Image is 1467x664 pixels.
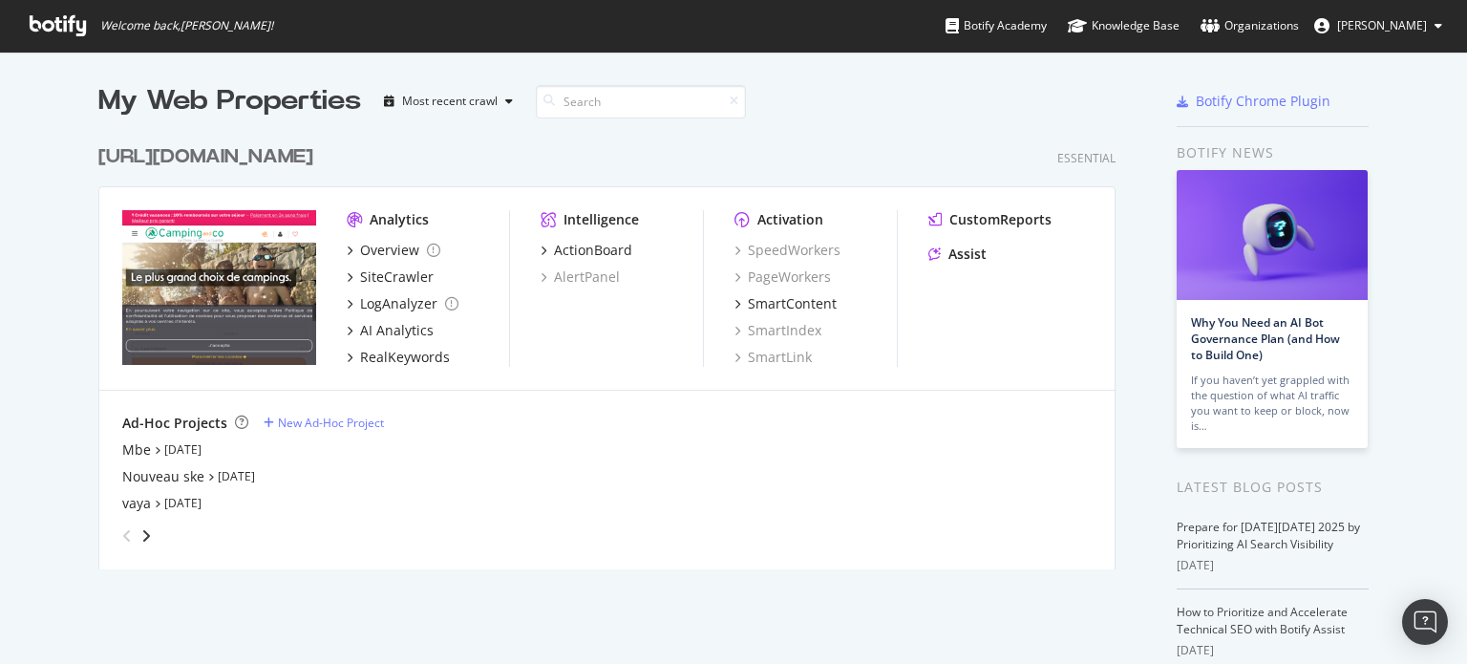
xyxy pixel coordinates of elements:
a: Botify Chrome Plugin [1177,92,1330,111]
img: fr.camping-and-co.com [122,210,316,365]
div: Botify Academy [946,16,1047,35]
a: Why You Need an AI Bot Governance Plan (and How to Build One) [1191,314,1340,363]
div: [URL][DOMAIN_NAME] [98,143,313,171]
a: [DATE] [218,468,255,484]
div: SmartContent [748,294,837,313]
a: ActionBoard [541,241,632,260]
div: Botify news [1177,142,1369,163]
span: Welcome back, [PERSON_NAME] ! [100,18,273,33]
a: Mbe [122,440,151,460]
span: frédéric kinzi [1337,17,1427,33]
a: AlertPanel [541,268,620,287]
div: RealKeywords [360,348,450,367]
a: Assist [928,245,987,264]
a: [URL][DOMAIN_NAME] [98,143,321,171]
div: ActionBoard [554,241,632,260]
a: SpeedWorkers [734,241,840,260]
div: Intelligence [563,210,639,229]
div: Most recent crawl [402,96,498,107]
div: CustomReports [949,210,1052,229]
a: SiteCrawler [347,268,434,287]
div: New Ad-Hoc Project [278,415,384,431]
a: SmartIndex [734,321,821,340]
div: LogAnalyzer [360,294,437,313]
img: Why You Need an AI Bot Governance Plan (and How to Build One) [1177,170,1368,300]
div: Analytics [370,210,429,229]
a: AI Analytics [347,321,434,340]
div: Latest Blog Posts [1177,477,1369,498]
a: Overview [347,241,440,260]
div: angle-left [115,521,139,551]
div: SiteCrawler [360,268,434,287]
input: Search [536,85,746,118]
button: [PERSON_NAME] [1299,11,1457,41]
div: Ad-Hoc Projects [122,414,227,433]
a: [DATE] [164,495,202,511]
div: Organizations [1201,16,1299,35]
div: Activation [757,210,823,229]
a: How to Prioritize and Accelerate Technical SEO with Botify Assist [1177,604,1348,637]
div: grid [98,120,1131,569]
a: [DATE] [164,441,202,458]
a: PageWorkers [734,268,831,287]
div: Knowledge Base [1068,16,1180,35]
div: [DATE] [1177,642,1369,659]
div: Assist [948,245,987,264]
div: My Web Properties [98,82,361,120]
div: Overview [360,241,419,260]
a: RealKeywords [347,348,450,367]
a: CustomReports [928,210,1052,229]
a: Prepare for [DATE][DATE] 2025 by Prioritizing AI Search Visibility [1177,519,1360,552]
div: If you haven’t yet grappled with the question of what AI traffic you want to keep or block, now is… [1191,373,1353,434]
a: SmartLink [734,348,812,367]
div: angle-right [139,526,153,546]
a: New Ad-Hoc Project [264,415,384,431]
a: SmartContent [734,294,837,313]
a: Nouveau ske [122,467,204,486]
div: AI Analytics [360,321,434,340]
a: vaya [122,494,151,513]
div: Essential [1057,150,1116,166]
div: [DATE] [1177,557,1369,574]
a: LogAnalyzer [347,294,458,313]
div: Open Intercom Messenger [1402,599,1448,645]
div: Botify Chrome Plugin [1196,92,1330,111]
button: Most recent crawl [376,86,521,117]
